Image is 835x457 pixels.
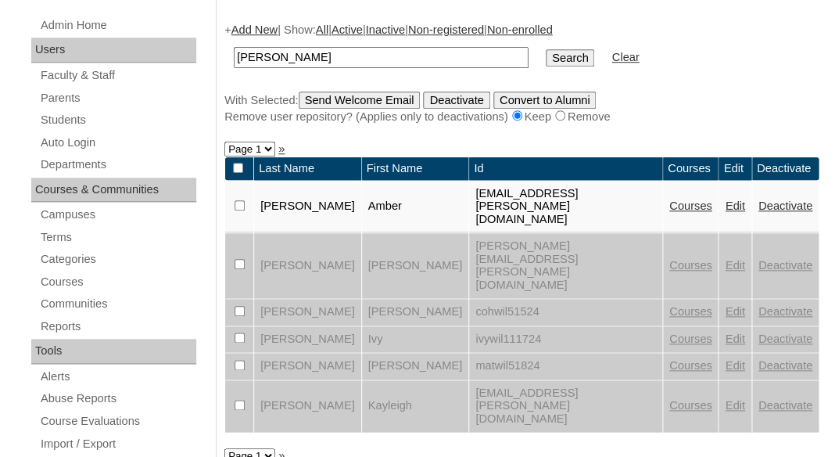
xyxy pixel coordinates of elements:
a: Deactivate [758,305,812,318]
a: Deactivate [758,259,812,272]
a: Edit [725,259,744,272]
td: Id [469,157,662,180]
input: Send Welcome Email [299,92,421,109]
a: Courses [669,399,712,412]
td: [EMAIL_ADDRESS][PERSON_NAME][DOMAIN_NAME] [469,181,662,233]
a: Courses [39,272,196,292]
div: Remove user repository? (Applies only to deactivations) Keep Remove [224,109,819,125]
input: Convert to Alumni [493,92,597,109]
td: ivywil111724 [469,326,662,353]
td: [PERSON_NAME] [362,233,469,298]
td: [PERSON_NAME] [362,353,469,380]
input: Search [546,49,594,67]
a: Communities [39,294,196,314]
input: Deactivate [423,92,489,109]
td: Courses [663,157,719,180]
a: Edit [725,399,744,412]
div: Tools [31,339,196,364]
a: Departments [39,155,196,175]
a: Active [331,23,363,36]
a: Deactivate [758,333,812,345]
a: Edit [725,200,744,212]
a: Auto Login [39,133,196,153]
a: Add New [231,23,278,36]
td: Ivy [362,326,469,353]
input: Search [234,47,529,68]
td: First Name [362,157,469,180]
a: Courses [669,200,712,212]
a: Edit [725,305,744,318]
a: Clear [611,51,639,63]
div: With Selected: [224,92,819,125]
td: Last Name [254,157,361,180]
a: Course Evaluations [39,412,196,431]
a: Non-enrolled [487,23,553,36]
td: [PERSON_NAME][EMAIL_ADDRESS][PERSON_NAME][DOMAIN_NAME] [469,233,662,298]
a: Admin Home [39,16,196,35]
a: Faculty & Staff [39,66,196,85]
td: [PERSON_NAME] [254,380,361,433]
td: matwil51824 [469,353,662,380]
a: Parents [39,88,196,108]
td: [PERSON_NAME] [362,299,469,326]
td: [EMAIL_ADDRESS][PERSON_NAME][DOMAIN_NAME] [469,380,662,433]
div: Users [31,38,196,63]
a: Deactivate [758,359,812,372]
a: Reports [39,317,196,336]
td: [PERSON_NAME] [254,233,361,298]
td: Kayleigh [362,380,469,433]
a: Deactivate [758,200,812,212]
a: Alerts [39,367,196,387]
a: Categories [39,250,196,269]
a: Inactive [366,23,406,36]
a: Edit [725,333,744,345]
a: Edit [725,359,744,372]
a: Courses [669,333,712,345]
a: Import / Export [39,434,196,454]
td: Edit [719,157,751,180]
td: Amber [362,181,469,233]
a: Campuses [39,205,196,225]
a: Students [39,110,196,130]
a: Courses [669,359,712,372]
td: [PERSON_NAME] [254,326,361,353]
div: + | Show: | | | | [224,22,819,125]
a: Deactivate [758,399,812,412]
a: Abuse Reports [39,389,196,408]
a: » [278,142,285,155]
a: Courses [669,259,712,272]
div: Courses & Communities [31,178,196,203]
a: Non-registered [408,23,484,36]
td: Deactivate [752,157,819,180]
td: [PERSON_NAME] [254,353,361,380]
a: All [316,23,328,36]
td: [PERSON_NAME] [254,299,361,326]
a: Terms [39,228,196,247]
td: cohwil51524 [469,299,662,326]
td: [PERSON_NAME] [254,181,361,233]
a: Courses [669,305,712,318]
